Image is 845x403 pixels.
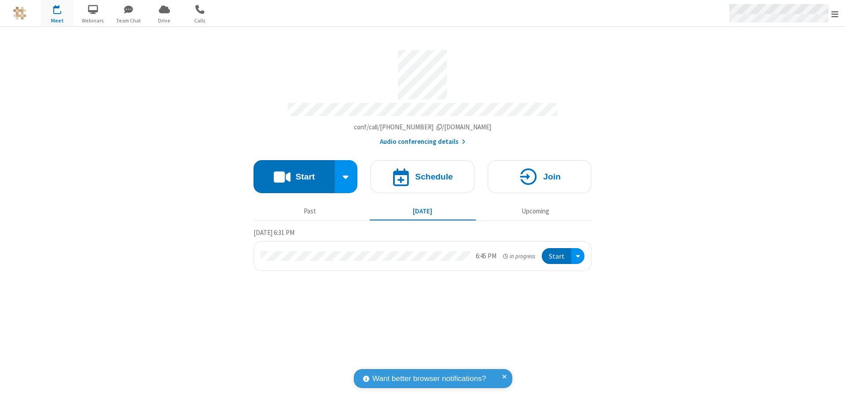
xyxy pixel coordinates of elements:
[253,227,591,271] section: Today's Meetings
[77,17,110,25] span: Webinars
[371,160,474,193] button: Schedule
[257,203,363,220] button: Past
[41,17,74,25] span: Meet
[488,160,591,193] button: Join
[253,160,335,193] button: Start
[253,228,294,237] span: [DATE] 6:31 PM
[543,172,561,181] h4: Join
[476,251,496,261] div: 6:45 PM
[503,252,535,260] em: in progress
[380,137,466,147] button: Audio conferencing details
[370,203,476,220] button: [DATE]
[354,123,492,131] span: Copy my meeting room link
[184,17,217,25] span: Calls
[335,160,358,193] div: Start conference options
[482,203,588,220] button: Upcoming
[372,373,486,385] span: Want better browser notifications?
[13,7,26,20] img: QA Selenium DO NOT DELETE OR CHANGE
[148,17,181,25] span: Drive
[415,172,453,181] h4: Schedule
[823,380,838,397] iframe: Chat
[571,248,584,264] div: Open menu
[295,172,315,181] h4: Start
[354,122,492,132] button: Copy my meeting room linkCopy my meeting room link
[112,17,145,25] span: Team Chat
[253,44,591,147] section: Account details
[542,248,571,264] button: Start
[59,5,65,11] div: 1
